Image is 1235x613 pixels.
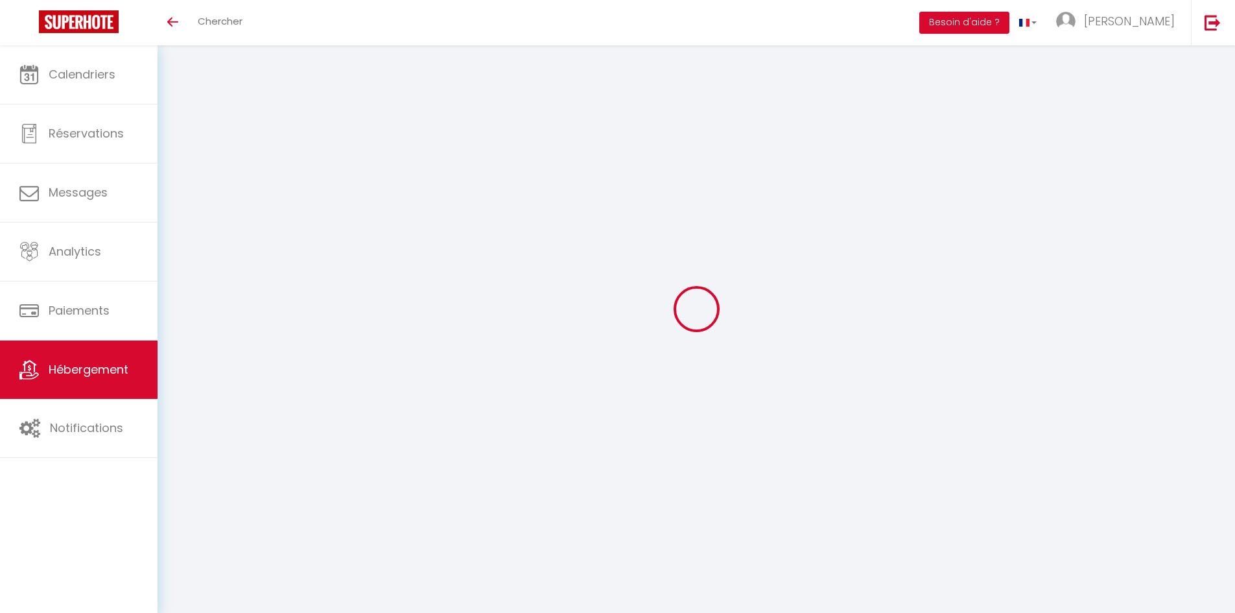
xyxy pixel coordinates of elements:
span: Réservations [49,125,124,141]
span: Hébergement [49,361,128,378]
span: [PERSON_NAME] [1084,13,1175,29]
span: Analytics [49,243,101,259]
button: Besoin d'aide ? [919,12,1009,34]
span: Calendriers [49,66,115,82]
span: Messages [49,184,108,200]
span: Notifications [50,420,123,436]
span: Paiements [49,302,110,319]
img: ... [1056,12,1076,31]
img: Super Booking [39,10,119,33]
span: Chercher [198,14,242,28]
img: logout [1205,14,1221,30]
